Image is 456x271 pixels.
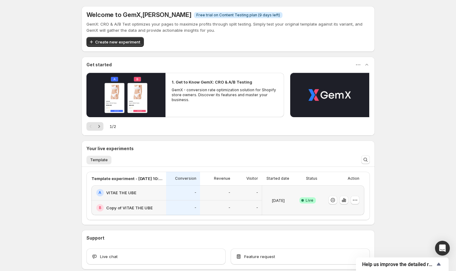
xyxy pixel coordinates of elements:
p: - [195,190,196,195]
p: GemX: CRO & A/B Test optimizes your pages to maximize profits through split testing. Simply test ... [86,21,370,33]
span: Free trial on Content Testing plan (9 days left) [196,13,280,18]
p: Template experiment - [DATE] 10:47:43 [91,175,162,182]
nav: Pagination [86,122,103,131]
button: Create new experiment [86,37,144,47]
span: Live chat [100,253,118,260]
span: Create new experiment [95,39,140,45]
button: Show survey - Help us improve the detailed report for A/B campaigns [362,261,442,268]
span: Live [306,198,313,203]
span: Help us improve the detailed report for A/B campaigns [362,261,435,267]
button: Next [95,122,103,131]
p: Started date [266,176,289,181]
p: Action [348,176,359,181]
h2: A [98,190,101,195]
span: 1 / 2 [110,123,116,129]
p: - [228,190,230,195]
h3: Your live experiments [86,146,134,152]
h3: Get started [86,62,112,68]
p: - [195,205,196,210]
h5: Welcome to GemX [86,11,191,18]
p: GemX - conversion rate optimization solution for Shopify store owners. Discover its features and ... [172,88,278,102]
p: - [256,190,258,195]
button: Search and filter results [361,155,370,164]
span: , [PERSON_NAME] [141,11,191,18]
button: Play video [290,73,369,117]
h2: VITAE THE UBE [106,190,136,196]
span: Template [90,158,108,162]
p: Visitor [246,176,258,181]
h3: Support [86,235,104,241]
p: [DATE] [272,197,285,203]
h2: 1. Get to Know GemX: CRO & A/B Testing [172,79,252,85]
div: Open Intercom Messenger [435,241,450,256]
span: Feature request [244,253,275,260]
h2: B [99,205,101,210]
p: - [256,205,258,210]
p: - [228,205,230,210]
p: Conversion [175,176,196,181]
h2: Copy of VITAE THE UBE [106,205,153,211]
p: Status [306,176,317,181]
button: Play video [86,73,165,117]
p: Revenue [214,176,230,181]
